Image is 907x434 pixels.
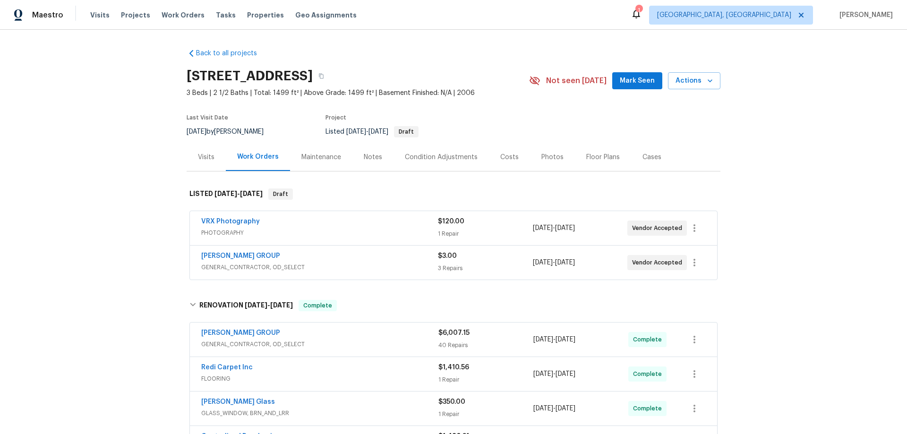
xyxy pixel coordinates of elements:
[368,128,388,135] span: [DATE]
[546,76,607,85] span: Not seen [DATE]
[438,375,533,384] div: 1 Repair
[556,336,575,343] span: [DATE]
[187,126,275,137] div: by [PERSON_NAME]
[198,153,214,162] div: Visits
[405,153,478,162] div: Condition Adjustments
[635,6,642,15] div: 1
[240,190,263,197] span: [DATE]
[187,115,228,120] span: Last Visit Date
[533,259,553,266] span: [DATE]
[555,259,575,266] span: [DATE]
[533,369,575,379] span: -
[187,88,529,98] span: 3 Beds | 2 1/2 Baths | Total: 1499 ft² | Above Grade: 1499 ft² | Basement Finished: N/A | 2006
[201,364,253,371] a: Redi Carpet Inc
[189,188,263,200] h6: LISTED
[668,72,720,90] button: Actions
[364,153,382,162] div: Notes
[533,335,575,344] span: -
[247,10,284,20] span: Properties
[632,223,686,233] span: Vendor Accepted
[201,263,438,272] span: GENERAL_CONTRACTOR, OD_SELECT
[187,179,720,209] div: LISTED [DATE]-[DATE]Draft
[199,300,293,311] h6: RENOVATION
[201,374,438,383] span: FLOORING
[633,335,666,344] span: Complete
[32,10,63,20] span: Maestro
[201,218,260,225] a: VRX Photography
[533,223,575,233] span: -
[270,302,293,308] span: [DATE]
[295,10,357,20] span: Geo Assignments
[90,10,110,20] span: Visits
[533,225,553,231] span: [DATE]
[533,336,553,343] span: [DATE]
[201,340,438,349] span: GENERAL_CONTRACTOR, OD_SELECT
[214,190,237,197] span: [DATE]
[633,404,666,413] span: Complete
[162,10,205,20] span: Work Orders
[633,369,666,379] span: Complete
[555,225,575,231] span: [DATE]
[245,302,267,308] span: [DATE]
[269,189,292,199] span: Draft
[438,264,532,273] div: 3 Repairs
[325,115,346,120] span: Project
[237,152,279,162] div: Work Orders
[620,75,655,87] span: Mark Seen
[556,405,575,412] span: [DATE]
[533,371,553,377] span: [DATE]
[438,218,464,225] span: $120.00
[187,128,206,135] span: [DATE]
[438,253,457,259] span: $3.00
[657,10,791,20] span: [GEOGRAPHIC_DATA], [GEOGRAPHIC_DATA]
[201,253,280,259] a: [PERSON_NAME] GROUP
[325,128,419,135] span: Listed
[187,290,720,321] div: RENOVATION [DATE]-[DATE]Complete
[556,371,575,377] span: [DATE]
[438,340,533,350] div: 40 Repairs
[201,399,275,405] a: [PERSON_NAME] Glass
[586,153,620,162] div: Floor Plans
[346,128,366,135] span: [DATE]
[612,72,662,90] button: Mark Seen
[533,405,553,412] span: [DATE]
[245,302,293,308] span: -
[313,68,330,85] button: Copy Address
[438,409,533,419] div: 1 Repair
[533,258,575,267] span: -
[438,399,465,405] span: $350.00
[438,364,469,371] span: $1,410.56
[346,128,388,135] span: -
[642,153,661,162] div: Cases
[201,228,438,238] span: PHOTOGRAPHY
[301,153,341,162] div: Maintenance
[121,10,150,20] span: Projects
[541,153,564,162] div: Photos
[187,71,313,81] h2: [STREET_ADDRESS]
[216,12,236,18] span: Tasks
[395,129,418,135] span: Draft
[836,10,893,20] span: [PERSON_NAME]
[632,258,686,267] span: Vendor Accepted
[201,408,438,418] span: GLASS_WINDOW, BRN_AND_LRR
[299,301,336,310] span: Complete
[676,75,713,87] span: Actions
[201,330,280,336] a: [PERSON_NAME] GROUP
[438,330,470,336] span: $6,007.15
[438,229,532,238] div: 1 Repair
[533,404,575,413] span: -
[214,190,263,197] span: -
[500,153,519,162] div: Costs
[187,49,277,58] a: Back to all projects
